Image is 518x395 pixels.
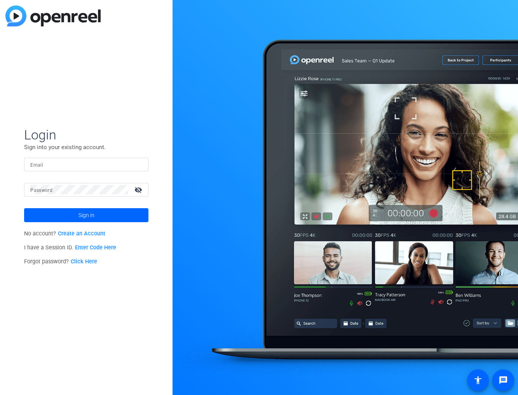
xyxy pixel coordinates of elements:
[24,143,148,151] p: Sign into your existing account.
[24,127,148,143] span: Login
[30,162,43,168] mat-label: Email
[78,205,94,225] span: Sign in
[473,376,483,385] mat-icon: accessibility
[71,258,97,265] a: Click Here
[24,230,105,237] span: No account?
[5,5,101,26] img: blue-gradient.svg
[75,244,116,251] a: Enter Code Here
[24,258,97,265] span: Forgot password?
[30,188,52,193] mat-label: Password
[24,208,148,222] button: Sign in
[58,230,105,237] a: Create an Account
[30,160,142,169] input: Enter Email Address
[499,376,508,385] mat-icon: message
[24,244,116,251] span: I have a Session ID.
[130,184,148,195] mat-icon: visibility_off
